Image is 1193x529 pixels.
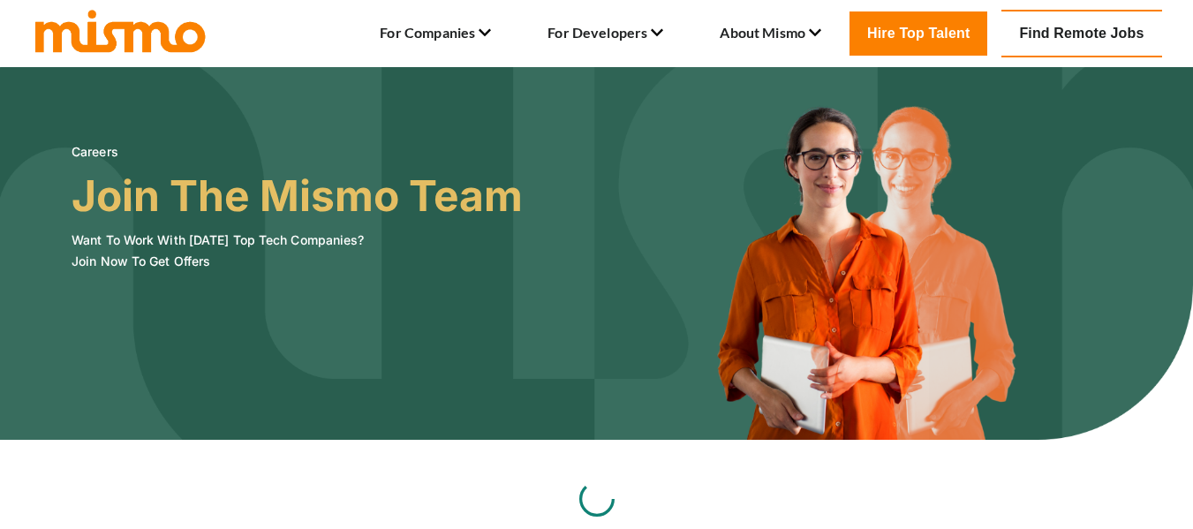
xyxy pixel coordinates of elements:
[380,19,491,49] li: For Companies
[72,141,523,162] h6: Careers
[1001,10,1161,57] a: Find Remote Jobs
[720,19,821,49] li: About Mismo
[547,19,663,49] li: For Developers
[72,230,523,272] h6: Want To Work With [DATE] Top Tech Companies? Join Now To Get Offers
[72,171,523,221] h3: Join The Mismo Team
[849,11,987,56] a: Hire Top Talent
[32,6,208,54] img: logo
